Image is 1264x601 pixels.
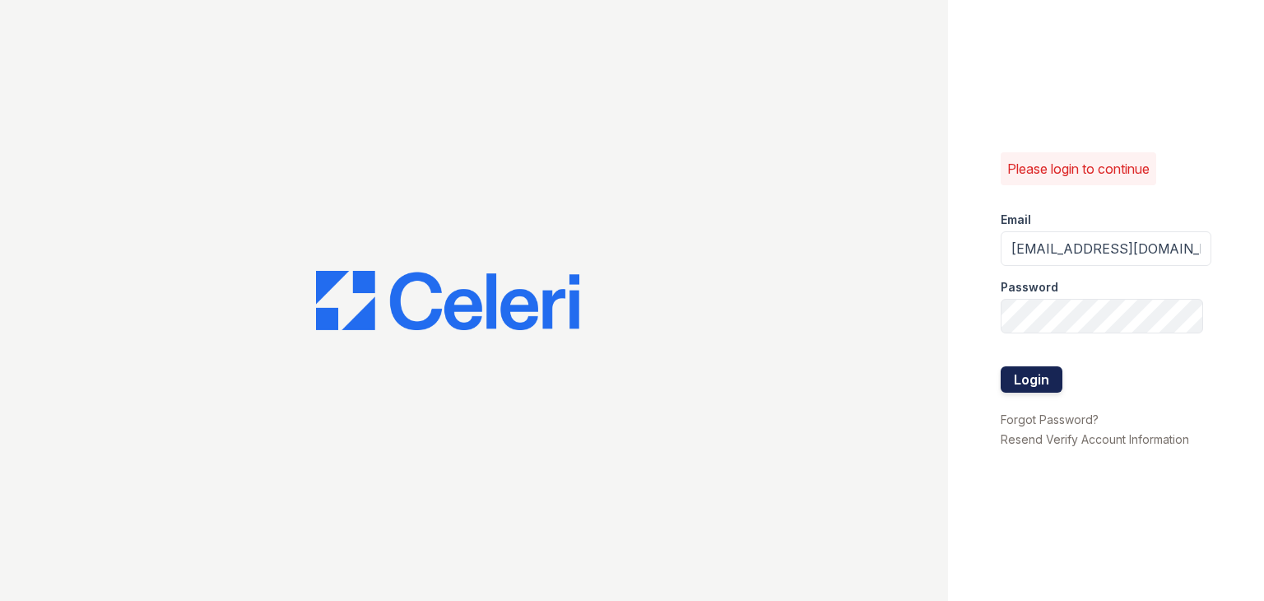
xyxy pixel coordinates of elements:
[1001,432,1189,446] a: Resend Verify Account Information
[316,271,579,330] img: CE_Logo_Blue-a8612792a0a2168367f1c8372b55b34899dd931a85d93a1a3d3e32e68fde9ad4.png
[1001,366,1062,393] button: Login
[1007,159,1150,179] p: Please login to continue
[1001,412,1099,426] a: Forgot Password?
[1001,279,1058,296] label: Password
[1001,212,1031,228] label: Email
